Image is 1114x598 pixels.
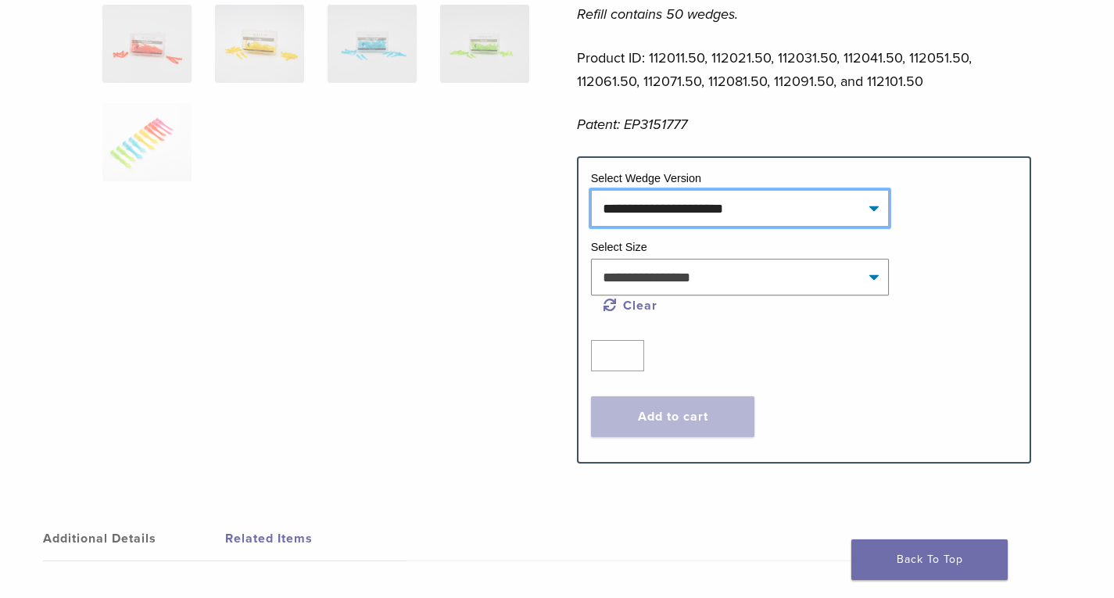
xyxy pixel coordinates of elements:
label: Select Wedge Version [591,172,701,184]
a: Back To Top [851,539,1008,580]
a: Related Items [225,517,407,560]
img: Diamond Wedge and Long Diamond Wedge - Image 9 [102,5,192,83]
a: Additional Details [43,517,225,560]
a: Clear [604,298,658,313]
p: Product ID: 112011.50, 112021.50, 112031.50, 112041.50, 112051.50, 112061.50, 112071.50, 112081.5... [577,46,1031,93]
img: Diamond Wedge and Long Diamond Wedge - Image 12 [440,5,529,83]
button: Add to cart [591,396,755,437]
label: Select Size [591,241,647,253]
img: Diamond Wedge and Long Diamond Wedge - Image 10 [215,5,304,83]
em: Refill contains 50 wedges. [577,5,738,23]
img: Diamond Wedge and Long Diamond Wedge - Image 13 [102,103,192,181]
em: Patent: EP3151777 [577,116,687,133]
img: Diamond Wedge and Long Diamond Wedge - Image 11 [328,5,417,83]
